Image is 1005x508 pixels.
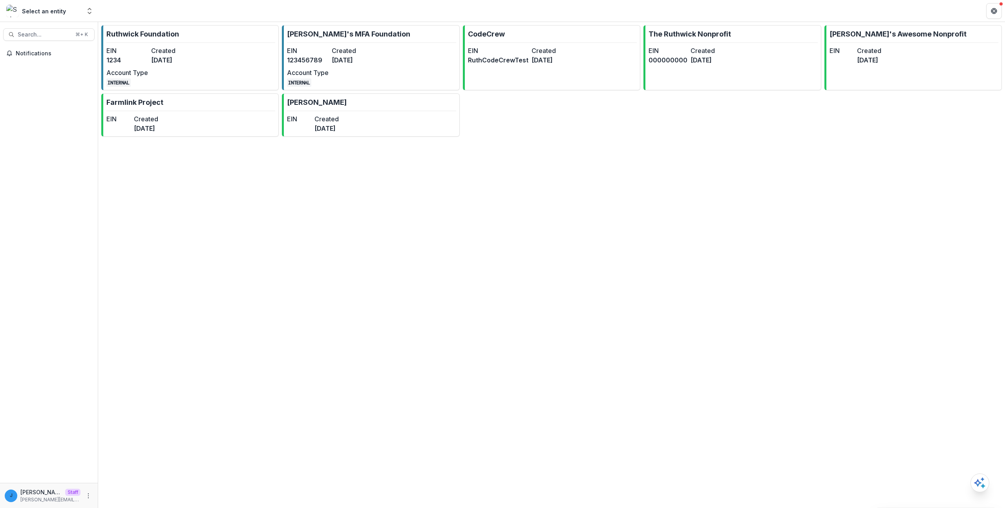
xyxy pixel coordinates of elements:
button: Open AI Assistant [970,473,989,492]
p: [PERSON_NAME][EMAIL_ADDRESS][DOMAIN_NAME] [20,488,62,496]
a: [PERSON_NAME]EINCreated[DATE] [282,93,459,137]
dt: Created [691,46,729,55]
code: INTERNAL [106,79,131,87]
p: [PERSON_NAME] [287,97,347,108]
dt: Created [314,114,339,124]
dt: EIN [468,46,528,55]
p: Ruthwick Foundation [106,29,179,39]
dd: [DATE] [532,55,592,65]
dt: EIN [287,114,311,124]
dt: Created [332,46,373,55]
dt: EIN [106,46,148,55]
dt: Created [532,46,592,55]
dt: EIN [287,46,329,55]
dt: EIN [830,46,854,55]
a: The Ruthwick NonprofitEIN000000000Created[DATE] [643,25,821,90]
button: Notifications [3,47,95,60]
a: [PERSON_NAME]'s Awesome NonprofitEINCreated[DATE] [824,25,1002,90]
p: Farmlink Project [106,97,163,108]
dd: [DATE] [857,55,881,65]
dt: EIN [649,46,687,55]
img: Select an entity [6,5,19,17]
button: Get Help [986,3,1002,19]
a: [PERSON_NAME]'s MFA FoundationEIN123456789Created[DATE]Account TypeINTERNAL [282,25,459,90]
dd: 000000000 [649,55,687,65]
a: Ruthwick FoundationEIN1234Created[DATE]Account TypeINTERNAL [101,25,279,90]
dd: [DATE] [151,55,193,65]
a: CodeCrewEINRuthCodeCrewTestCreated[DATE] [463,25,640,90]
dd: [DATE] [332,55,373,65]
dd: [DATE] [691,55,729,65]
p: [PERSON_NAME][EMAIL_ADDRESS][DOMAIN_NAME] [20,496,80,503]
dd: [DATE] [314,124,339,133]
dt: Created [134,114,158,124]
dt: Created [857,46,881,55]
div: Select an entity [22,7,66,15]
p: CodeCrew [468,29,505,39]
p: [PERSON_NAME]'s Awesome Nonprofit [830,29,967,39]
button: Open entity switcher [84,3,95,19]
a: Farmlink ProjectEINCreated[DATE] [101,93,279,137]
p: Staff [65,489,80,496]
dd: 1234 [106,55,148,65]
dd: [DATE] [134,124,158,133]
p: [PERSON_NAME]'s MFA Foundation [287,29,410,39]
dt: Account Type [106,68,148,77]
span: Notifications [16,50,91,57]
code: INTERNAL [287,79,311,87]
button: More [84,491,93,501]
dt: EIN [106,114,131,124]
dd: 123456789 [287,55,329,65]
div: ⌘ + K [74,30,90,39]
dt: Account Type [287,68,329,77]
span: Search... [18,31,71,38]
div: jonah@trytemelio.com [10,493,13,498]
dd: RuthCodeCrewTest [468,55,528,65]
p: The Ruthwick Nonprofit [649,29,731,39]
dt: Created [151,46,193,55]
button: Search... [3,28,95,41]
